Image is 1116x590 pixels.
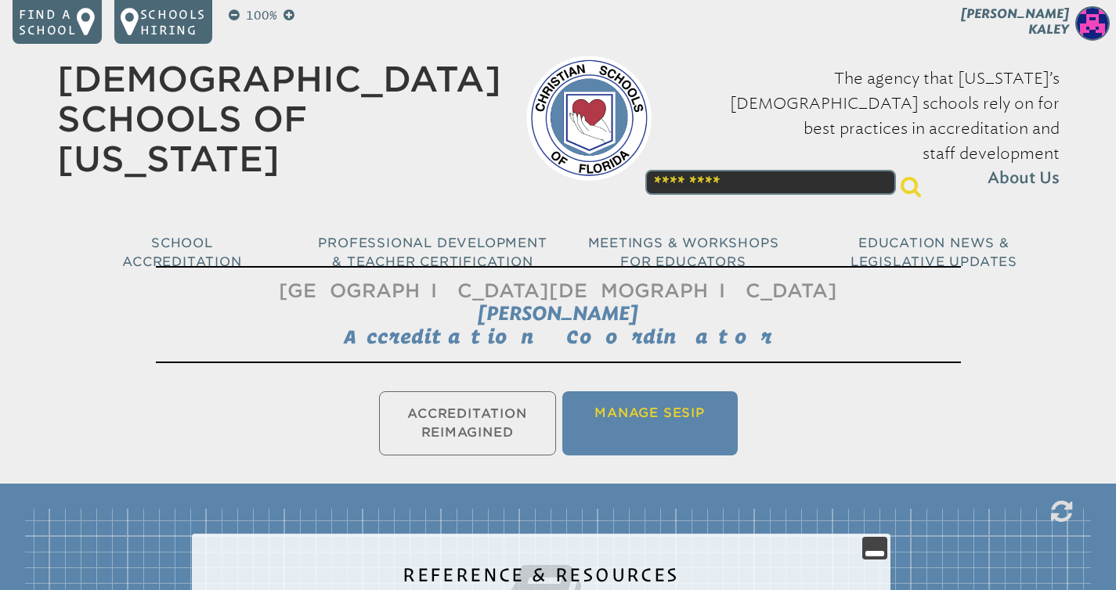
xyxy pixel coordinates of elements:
[478,302,638,325] span: [PERSON_NAME]
[562,391,738,455] li: Manage SESIP
[19,6,77,38] p: Find a school
[851,236,1017,269] span: Education News & Legislative Updates
[588,236,779,269] span: Meetings & Workshops for Educators
[677,66,1060,191] p: The agency that [US_STATE]’s [DEMOGRAPHIC_DATA] schools rely on for best practices in accreditati...
[243,6,280,25] p: 100%
[1075,6,1110,41] img: 0cb8f047f0488774d80b7835bcc4b2bf
[318,236,547,269] span: Professional Development & Teacher Certification
[988,166,1060,191] span: About Us
[57,59,501,179] a: [DEMOGRAPHIC_DATA] Schools of [US_STATE]
[961,6,1069,37] span: [PERSON_NAME] Kaley
[140,6,206,38] p: Schools Hiring
[344,326,772,347] span: Accreditation Coordinator
[526,56,652,181] img: csf-logo-web-colors.png
[122,236,241,269] span: School Accreditation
